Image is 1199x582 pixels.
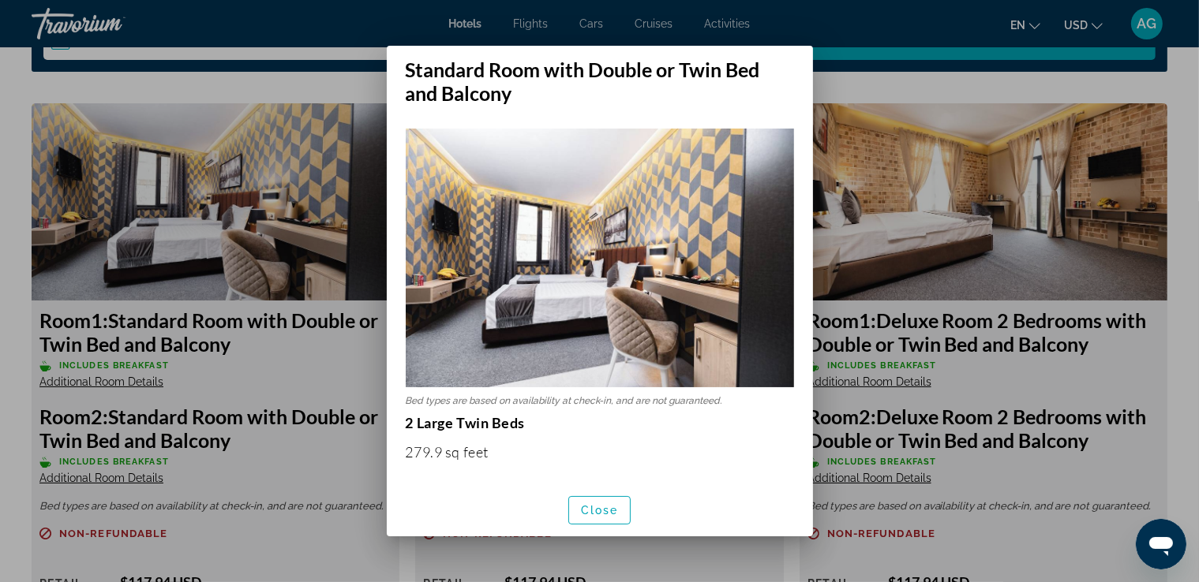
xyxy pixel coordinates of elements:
strong: 2 Large Twin Beds [406,414,526,431]
iframe: Кнопка запуска окна обмена сообщениями [1136,519,1186,569]
img: Standard Room with Double or Twin Bed and Balcony [406,129,794,387]
p: 279.9 sq feet [406,443,794,461]
span: Close [581,504,619,517]
h2: Standard Room with Double or Twin Bed and Balcony [387,46,813,105]
button: Close [568,496,631,524]
p: Bed types are based on availability at check-in, and are not guaranteed. [406,395,794,406]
